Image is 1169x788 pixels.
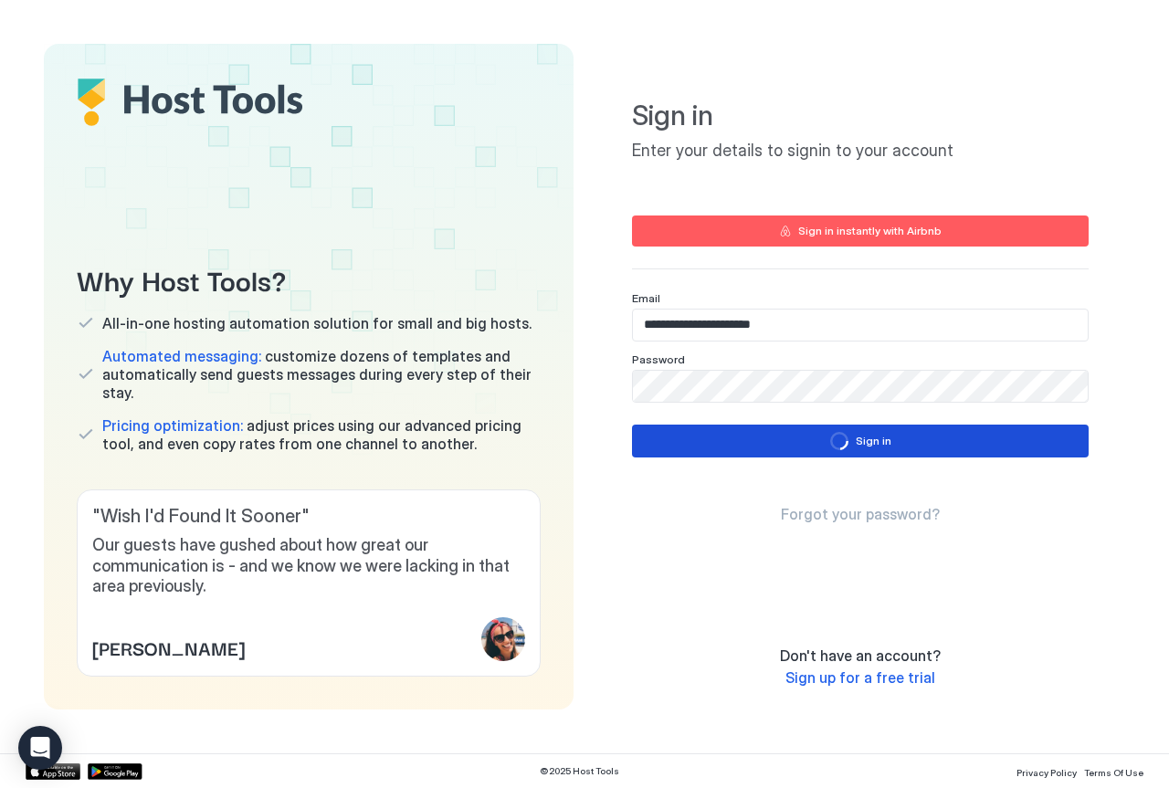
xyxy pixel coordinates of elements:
[102,416,541,453] span: adjust prices using our advanced pricing tool, and even copy rates from one channel to another.
[88,763,142,780] a: Google Play Store
[780,646,941,665] span: Don't have an account?
[632,215,1089,247] button: Sign in instantly with Airbnb
[1016,767,1077,778] span: Privacy Policy
[18,726,62,770] div: Open Intercom Messenger
[102,314,532,332] span: All-in-one hosting automation solution for small and big hosts.
[26,763,80,780] a: App Store
[632,425,1089,457] button: loadingSign in
[102,347,541,402] span: customize dozens of templates and automatically send guests messages during every step of their s...
[781,505,940,523] span: Forgot your password?
[102,416,243,435] span: Pricing optimization:
[77,258,541,299] span: Why Host Tools?
[92,535,525,597] span: Our guests have gushed about how great our communication is - and we know we were lacking in that...
[632,352,685,366] span: Password
[856,433,891,449] div: Sign in
[632,291,660,305] span: Email
[1084,767,1143,778] span: Terms Of Use
[798,223,942,239] div: Sign in instantly with Airbnb
[92,505,525,528] span: " Wish I'd Found It Sooner "
[632,99,1089,133] span: Sign in
[1084,762,1143,781] a: Terms Of Use
[785,668,935,688] a: Sign up for a free trial
[481,617,525,661] div: profile
[781,505,940,524] a: Forgot your password?
[633,371,1088,402] input: Input Field
[540,765,619,777] span: © 2025 Host Tools
[785,668,935,687] span: Sign up for a free trial
[1016,762,1077,781] a: Privacy Policy
[633,310,1088,341] input: Input Field
[102,347,261,365] span: Automated messaging:
[92,634,245,661] span: [PERSON_NAME]
[830,432,848,450] div: loading
[632,141,1089,162] span: Enter your details to signin to your account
